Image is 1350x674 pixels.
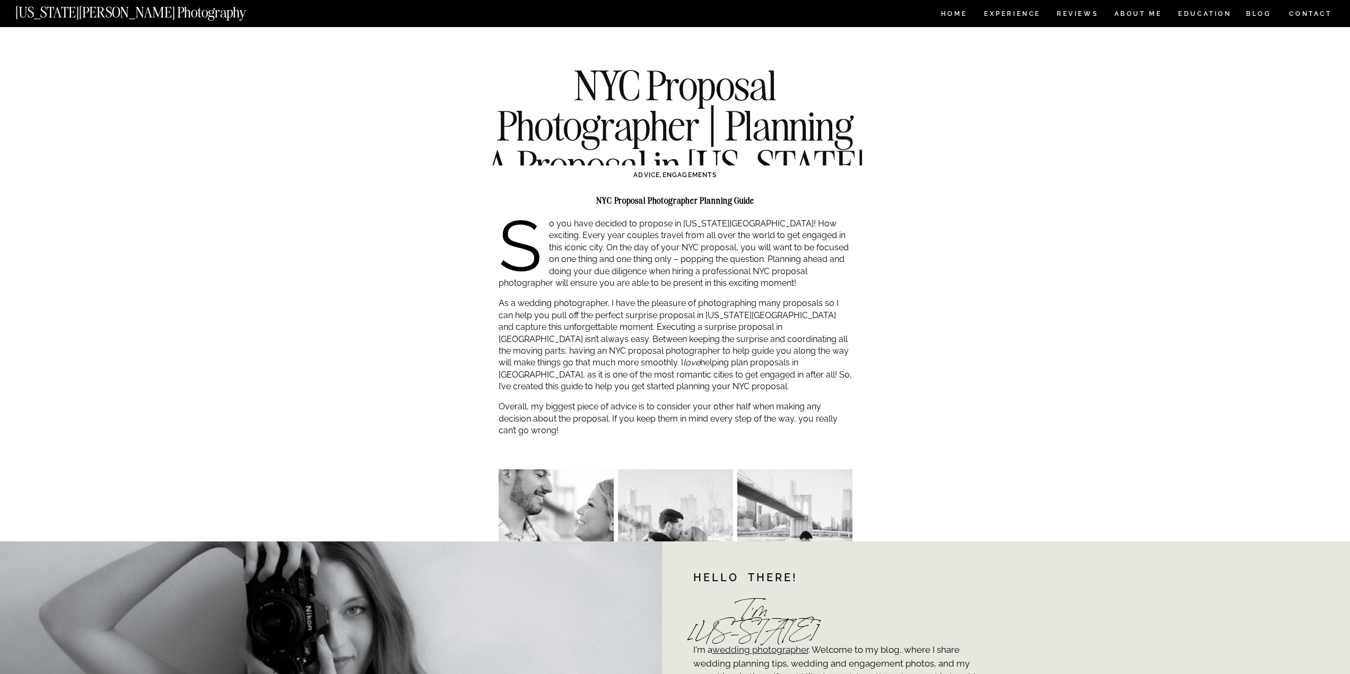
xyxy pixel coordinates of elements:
a: HOME [939,11,969,20]
strong: NYC Proposal Photographer Planning Guide [596,195,754,206]
a: Experience [984,11,1040,20]
a: wedding photographer [712,644,808,655]
h1: Hello there! [693,573,968,585]
a: REVIEWS [1057,11,1096,20]
a: ABOUT ME [1114,11,1162,20]
a: EDUCATION [1177,11,1233,20]
img: NYC Proposal Photographer [618,469,733,642]
a: CONTACT [1288,8,1332,20]
a: [US_STATE][PERSON_NAME] Photography [15,5,282,14]
h2: I'm [US_STATE] [689,605,820,625]
a: BLOG [1246,11,1271,20]
p: As a wedding photographer, I have the pleasure of photographing many proposals so I can help you ... [499,297,852,392]
h3: , [521,170,830,180]
img: NYC Proposal Photographer [499,469,614,642]
p: So you have decided to propose in [US_STATE][GEOGRAPHIC_DATA]! How exciting. Every year couples t... [499,218,852,289]
img: NYC Proposal Photographer [737,469,852,642]
p: Overall, my biggest piece of advice is to consider your other half when making any decision about... [499,401,852,436]
h1: NYC Proposal Photographer | Planning A Proposal in [US_STATE][GEOGRAPHIC_DATA] [483,65,868,225]
em: love [683,357,700,367]
a: ADVICE [633,171,660,179]
a: ENGAGEMENTS [663,171,717,179]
